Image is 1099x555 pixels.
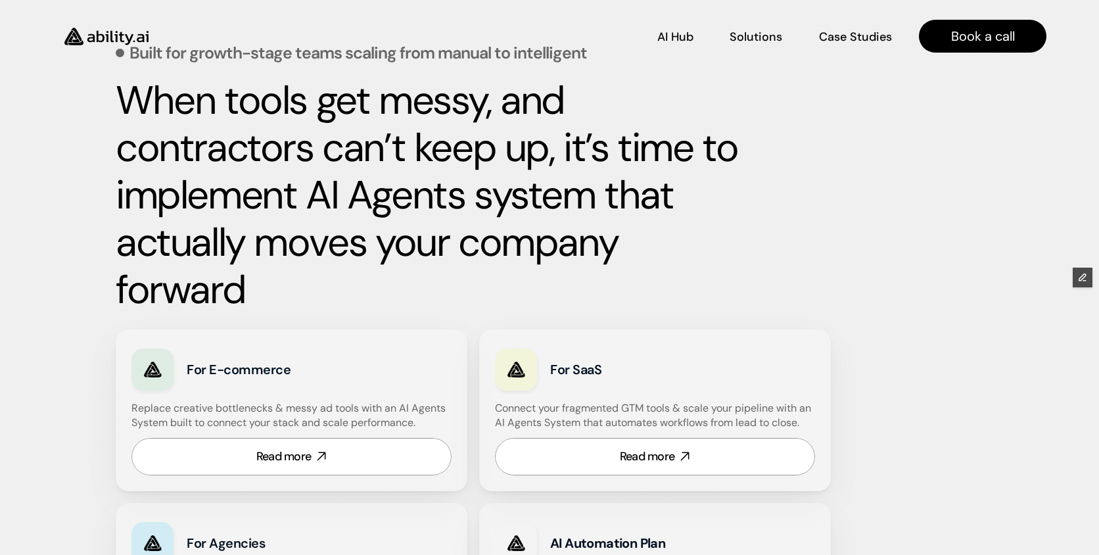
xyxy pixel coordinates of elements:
p: Solutions [730,29,782,45]
p: Book a call [951,27,1015,45]
h3: For Agencies [187,534,366,552]
a: Book a call [919,20,1046,53]
h3: For SaaS [550,360,730,379]
p: AI Hub [657,29,693,45]
nav: Main navigation [167,20,1046,53]
strong: AI Automation Plan [550,535,665,552]
a: Read more [495,438,815,475]
strong: When tools get messy, and contractors can’t keep up, it’s time to implement AI Agents system that... [116,74,747,316]
button: Edit Framer Content [1073,268,1092,287]
p: Built for growth-stage teams scaling from manual to intelligent [129,45,587,61]
h4: Connect your fragmented GTM tools & scale your pipeline with an AI Agents System that automates w... [495,401,822,431]
a: Read more [131,438,452,475]
a: Case Studies [818,25,893,48]
h4: Replace creative bottlenecks & messy ad tools with an AI Agents System built to connect your stac... [131,401,448,431]
a: AI Hub [657,25,693,48]
div: Read more [620,448,675,465]
div: Read more [256,448,312,465]
h3: For E-commerce [187,360,366,379]
p: Case Studies [819,29,892,45]
a: Solutions [730,25,782,48]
